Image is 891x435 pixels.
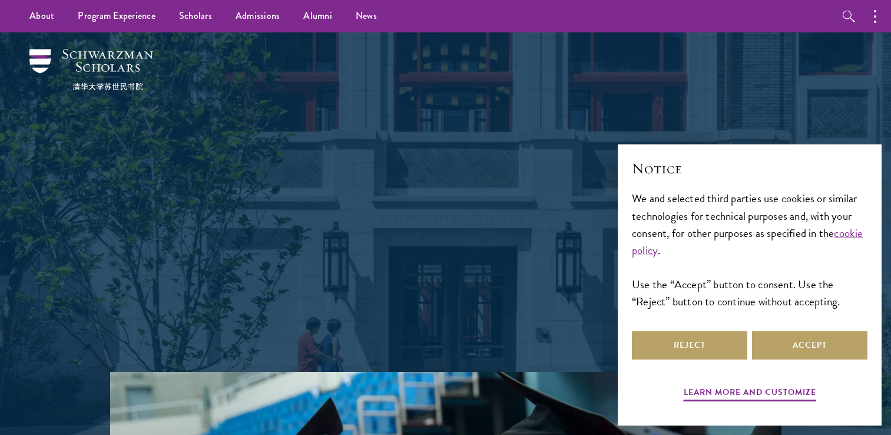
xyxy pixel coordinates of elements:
button: Learn more and customize [684,385,816,403]
h2: Notice [632,159,867,179]
a: cookie policy [632,225,863,259]
button: Reject [632,331,747,360]
img: Schwarzman Scholars [29,49,153,90]
button: Accept [752,331,867,360]
div: We and selected third parties use cookies or similar technologies for technical purposes and, wit... [632,190,867,309]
